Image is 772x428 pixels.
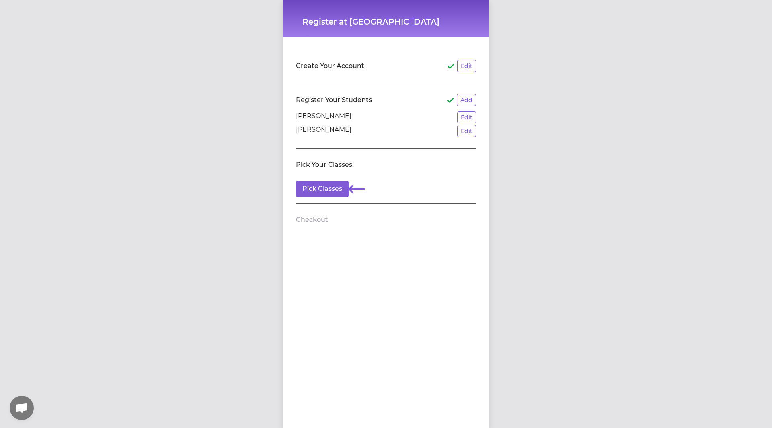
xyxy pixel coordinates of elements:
div: Open chat [10,396,34,420]
button: Pick Classes [296,181,349,197]
button: Add [457,94,476,106]
button: Edit [457,60,476,72]
h2: Create Your Account [296,61,364,71]
button: Edit [457,125,476,137]
h1: Register at [GEOGRAPHIC_DATA] [302,16,470,27]
button: Edit [457,111,476,123]
h2: Pick Your Classes [296,160,352,170]
h2: Register Your Students [296,95,372,105]
h2: Checkout [296,215,328,225]
p: [PERSON_NAME] [296,125,351,137]
p: [PERSON_NAME] [296,111,351,123]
